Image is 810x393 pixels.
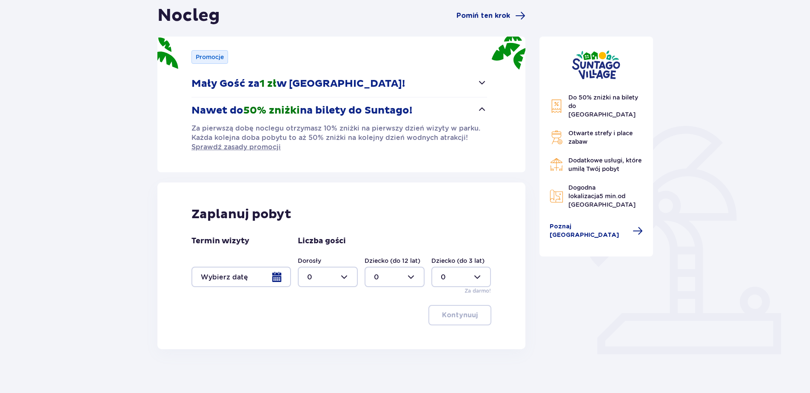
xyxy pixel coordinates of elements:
span: Otwarte strefy i place zabaw [568,130,633,145]
img: Restaurant Icon [550,158,563,171]
span: Do 50% zniżki na bilety do [GEOGRAPHIC_DATA] [568,94,638,118]
button: Kontynuuj [428,305,491,325]
span: Poznaj [GEOGRAPHIC_DATA] [550,222,628,239]
p: Kontynuuj [442,310,478,320]
span: Dodatkowe usługi, które umilą Twój pobyt [568,157,642,172]
p: Za pierwszą dobę noclegu otrzymasz 10% zniżki na pierwszy dzień wizyty w parku. Każda kolejna dob... [191,124,487,152]
p: Promocje [196,53,224,61]
label: Dziecko (do 3 lat) [431,256,485,265]
button: Mały Gość za1 złw [GEOGRAPHIC_DATA]! [191,71,487,97]
p: Nawet do na bilety do Suntago! [191,104,412,117]
span: Pomiń ten krok [456,11,510,20]
div: Nawet do50% zniżkina bilety do Suntago! [191,124,487,152]
img: Grill Icon [550,131,563,144]
label: Dorosły [298,256,321,265]
button: Nawet do50% zniżkina bilety do Suntago! [191,97,487,124]
img: Discount Icon [550,99,563,113]
p: Zaplanuj pobyt [191,206,291,222]
span: 1 zł [260,77,277,90]
p: Mały Gość za w [GEOGRAPHIC_DATA]! [191,77,405,90]
label: Dziecko (do 12 lat) [365,256,420,265]
a: Poznaj [GEOGRAPHIC_DATA] [550,222,643,239]
p: Termin wizyty [191,236,249,246]
span: 5 min. [599,193,618,199]
p: Za darmo! [465,287,491,295]
span: 50% zniżki [243,104,300,117]
span: Dogodna lokalizacja od [GEOGRAPHIC_DATA] [568,184,636,208]
img: Map Icon [550,189,563,203]
img: Suntago Village [572,50,620,80]
a: Pomiń ten krok [456,11,525,21]
h1: Nocleg [157,5,220,26]
p: Liczba gości [298,236,346,246]
a: Sprawdź zasady promocji [191,142,281,152]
